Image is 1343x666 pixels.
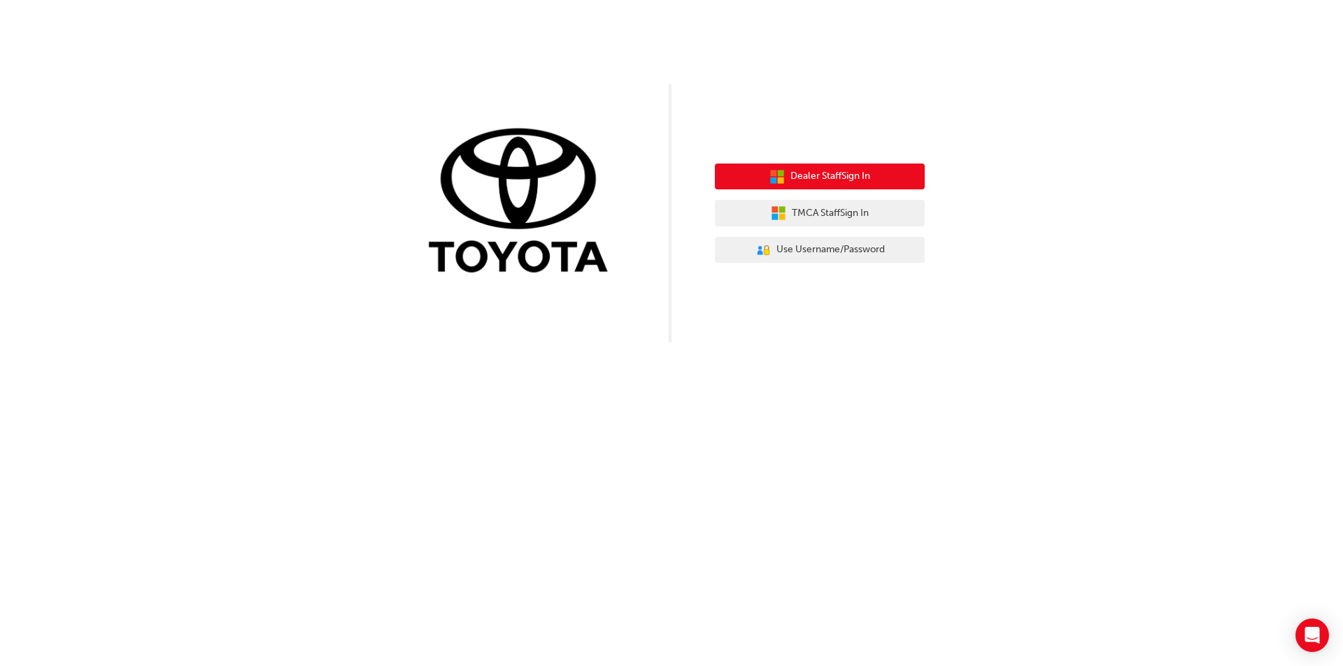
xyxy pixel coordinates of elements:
button: TMCA StaffSign In [715,200,925,226]
span: TMCA Staff Sign In [792,205,869,222]
span: Use Username/Password [776,242,885,258]
button: Dealer StaffSign In [715,164,925,190]
span: Dealer Staff Sign In [790,168,870,184]
img: Trak [418,125,628,280]
button: Use Username/Password [715,237,925,263]
div: Open Intercom Messenger [1295,618,1329,652]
